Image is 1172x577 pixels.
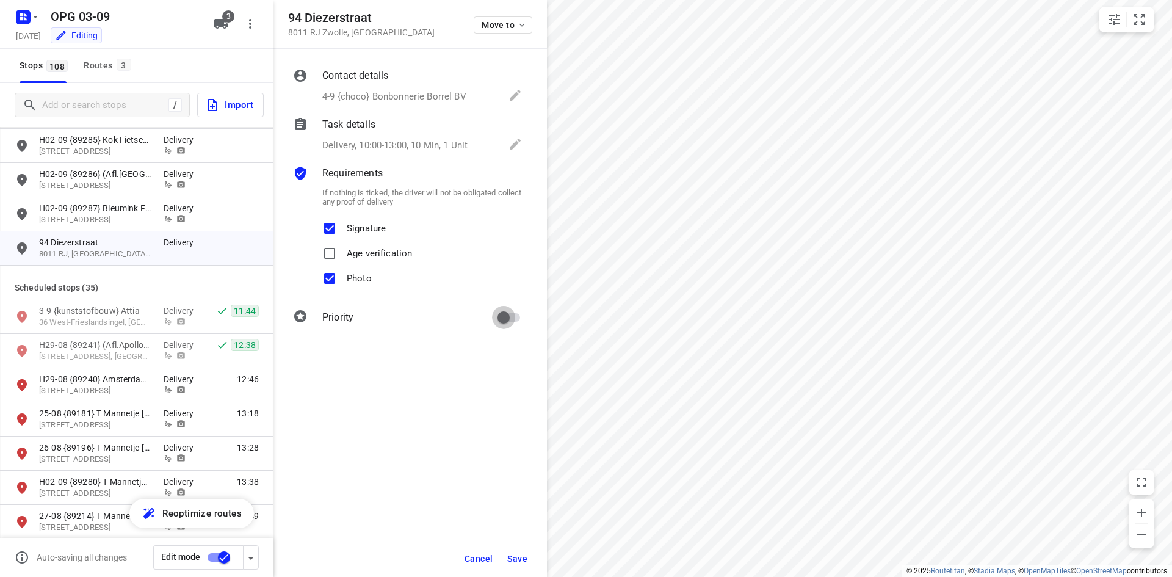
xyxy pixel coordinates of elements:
[322,310,353,325] p: Priority
[39,249,151,260] p: 8011 RJ, [GEOGRAPHIC_DATA], [GEOGRAPHIC_DATA]
[322,166,383,181] p: Requirements
[237,476,259,488] span: 13:38
[1127,7,1151,32] button: Fit zoom
[931,567,965,575] a: Routetitan
[322,117,375,132] p: Task details
[55,29,98,42] div: You are currently in edit mode.
[164,236,200,249] p: Delivery
[231,305,259,317] span: 11:44
[129,499,254,528] button: Reoptimize routes
[322,68,388,83] p: Contact details
[84,58,134,73] div: Routes
[507,554,527,564] span: Save
[164,305,200,317] p: Delivery
[117,59,131,71] span: 3
[238,12,262,36] button: More
[164,407,200,419] p: Delivery
[164,134,200,146] p: Delivery
[39,317,151,328] p: 36 West-Frieslandsingel, 1705DA, Heerhugowaard, NL
[164,249,170,258] span: —
[164,202,200,214] p: Delivery
[39,351,151,363] p: Beethovenstraat 86, 1077JN, Amsterdam, nl
[460,548,497,570] button: Cancel
[46,7,204,26] h5: Rename
[39,454,151,465] p: Phoenixstraat 8, 2011KC, Haarlem, NL
[39,134,151,146] p: H02-09 {89285} Kok Fietsen Werkplaats
[347,266,372,284] p: Photo
[39,202,151,214] p: H02-09 {89287} Bleumink Fietsen
[164,373,200,385] p: Delivery
[15,280,259,295] p: Scheduled stops ( 35 )
[164,168,200,180] p: Delivery
[237,373,259,385] span: 12:46
[39,419,151,431] p: Phoenixstraat 8, 2011KC, Haarlem, NL
[209,12,233,36] button: 3
[39,510,151,522] p: 27-08 {89214} T Mannetje Haarlem
[216,305,228,317] svg: Done
[39,407,151,419] p: 25-08 {89181} T Mannetje Haarlem
[161,552,200,562] span: Edit mode
[322,139,468,153] p: Delivery, 10:00-13:00, 10 Min, 1 Unit
[288,11,435,25] h5: 94 Diezerstraat
[322,90,466,104] p: 4-9 {choco} Bonbonnerie Borrel BV
[508,88,523,103] svg: Edit
[164,476,200,488] p: Delivery
[1024,567,1071,575] a: OpenMapTiles
[39,146,151,158] p: Parkstraat 57, 3581PG, Utrecht, NL
[39,168,151,180] p: H02-09 {89286} (Afl.[GEOGRAPHIC_DATA]) ZFP
[39,180,151,192] p: Vredenburg 29, 3511BC, Utrecht, NL
[216,339,228,351] svg: Done
[11,29,46,43] h5: Project date
[39,305,151,317] p: 3-9 {kunststofbouw} Attia
[465,554,493,564] span: Cancel
[46,60,68,72] span: 108
[205,97,253,113] span: Import
[347,241,412,259] p: Age verification
[293,68,523,105] div: Contact details4-9 {choco} Bonbonnerie Borrel BV
[906,567,1167,575] li: © 2025 , © , © © contributors
[222,10,234,23] span: 3
[162,506,242,521] span: Reoptimize routes
[293,117,523,154] div: Task detailsDelivery, 10:00-13:00, 10 Min, 1 Unit
[164,441,200,454] p: Delivery
[39,522,151,534] p: Phoenixstraat 8, 2011KC, Haarlem, NL
[39,373,151,385] p: H29-08 {89240} Amsterdamse Fietswinkel West B.V.
[1099,7,1154,32] div: small contained button group
[231,339,259,351] span: 12:38
[288,27,435,37] p: 8011 RJ Zwolle , [GEOGRAPHIC_DATA]
[197,93,264,117] button: Import
[39,385,151,397] p: Postjesweg 106, 1057EG, Amsterdam, NL
[474,16,532,34] button: Move to
[1076,567,1127,575] a: OpenStreetMap
[39,339,151,351] p: H29-08 {89241} (Afl.Apollobuurt) ZFP
[39,441,151,454] p: 26-08 {89196} T Mannetje Haarlem
[168,98,182,112] div: /
[237,407,259,419] span: 13:18
[322,188,523,206] p: If nothing is ticked, the driver will not be obligated collect any proof of delivery
[37,553,127,562] p: Auto-saving all changes
[39,476,151,488] p: H02-09 {89280} T Mannetje Haarlem
[347,216,386,234] p: Signature
[974,567,1015,575] a: Stadia Maps
[508,137,523,151] svg: Edit
[42,96,168,115] input: Add or search stops
[20,58,71,73] span: Stops
[237,441,259,454] span: 13:28
[293,166,523,183] div: Requirements
[1102,7,1126,32] button: Map settings
[39,488,151,499] p: Phoenixstraat 8, 2011KC, Haarlem, NL
[190,93,264,117] a: Import
[244,550,258,565] div: Driver app settings
[39,236,151,249] p: 94 Diezerstraat
[502,548,532,570] button: Save
[164,339,200,351] p: Delivery
[482,20,527,30] span: Move to
[39,214,151,226] p: [STREET_ADDRESS]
